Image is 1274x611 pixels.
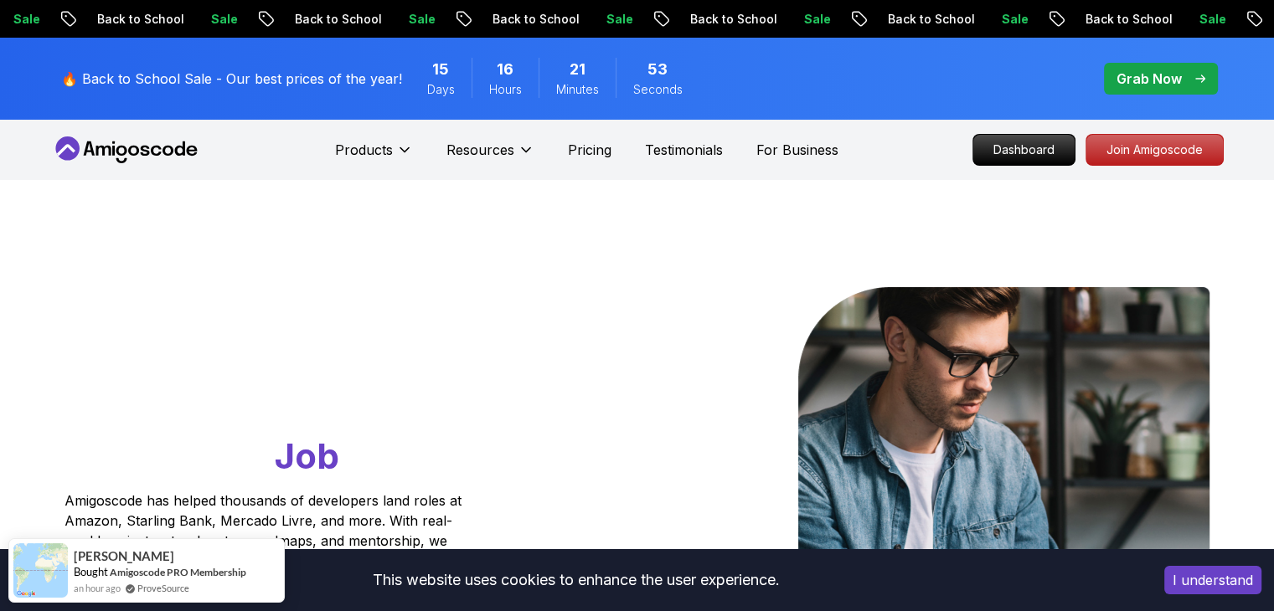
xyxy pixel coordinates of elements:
[1108,11,1162,28] p: Sale
[515,11,569,28] p: Sale
[401,11,515,28] p: Back to School
[973,135,1075,165] p: Dashboard
[972,134,1075,166] a: Dashboard
[568,140,611,160] a: Pricing
[647,58,668,81] span: 53 Seconds
[335,140,393,160] p: Products
[13,543,68,598] img: provesource social proof notification image
[446,140,534,173] button: Resources
[446,140,514,160] p: Resources
[120,11,173,28] p: Sale
[489,81,522,98] span: Hours
[204,11,317,28] p: Back to School
[432,58,449,81] span: 15 Days
[570,58,585,81] span: 21 Minutes
[427,81,455,98] span: Days
[6,11,120,28] p: Back to School
[497,58,513,81] span: 16 Hours
[137,581,189,595] a: ProveSource
[910,11,964,28] p: Sale
[110,566,246,578] a: Amigoscode PRO Membership
[1086,134,1224,166] a: Join Amigoscode
[599,11,713,28] p: Back to School
[1086,135,1223,165] p: Join Amigoscode
[74,565,108,578] span: Bought
[74,549,174,563] span: [PERSON_NAME]
[1164,566,1261,594] button: Accept cookies
[645,140,723,160] a: Testimonials
[633,81,683,98] span: Seconds
[317,11,371,28] p: Sale
[797,11,910,28] p: Back to School
[64,490,467,571] p: Amigoscode has helped thousands of developers land roles at Amazon, Starling Bank, Mercado Livre,...
[756,140,838,160] a: For Business
[556,81,599,98] span: Minutes
[713,11,766,28] p: Sale
[64,287,526,480] h1: Go From Learning to Hired: Master Java, Spring Boot & Cloud Skills That Get You the
[74,581,121,595] span: an hour ago
[335,140,413,173] button: Products
[275,434,339,477] span: Job
[61,69,402,89] p: 🔥 Back to School Sale - Our best prices of the year!
[13,562,1139,598] div: This website uses cookies to enhance the user experience.
[1117,69,1182,89] p: Grab Now
[994,11,1108,28] p: Back to School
